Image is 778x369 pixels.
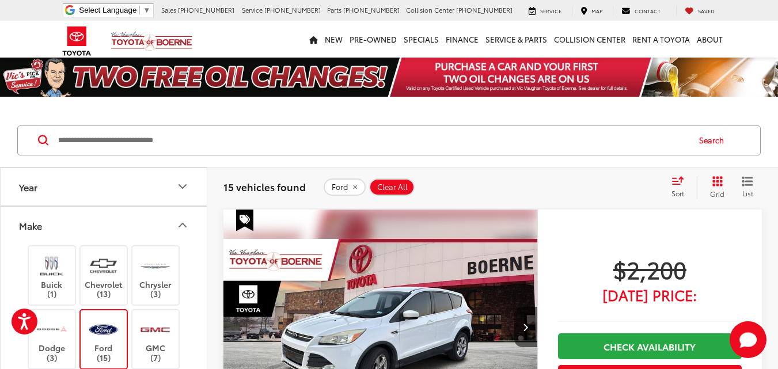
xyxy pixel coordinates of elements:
a: Rent a Toyota [629,21,693,58]
span: Contact [635,7,661,14]
a: Map [572,6,611,16]
span: [PHONE_NUMBER] [456,5,513,14]
button: Next image [514,307,537,347]
label: Ford (15) [81,316,127,363]
span: Sales [161,5,176,14]
a: New [321,21,346,58]
button: Clear All [369,178,415,196]
a: Service & Parts: Opens in a new tab [482,21,551,58]
svg: Start Chat [730,321,766,358]
a: Finance [442,21,482,58]
span: [PHONE_NUMBER] [178,5,234,14]
span: [PHONE_NUMBER] [343,5,400,14]
span: Service [540,7,561,14]
a: Check Availability [558,333,742,359]
span: Parts [327,5,341,14]
a: Collision Center [551,21,629,58]
a: About [693,21,726,58]
span: Special [236,210,253,231]
button: List View [733,176,762,199]
button: Toggle Chat Window [730,321,766,358]
button: YearYear [1,168,208,206]
img: Vic Vaughan Toyota of Boerne in Boerne, TX) [36,316,67,343]
label: Buick (1) [29,252,75,299]
a: Contact [613,6,669,16]
span: Map [591,7,602,14]
label: Chevrolet (13) [81,252,127,299]
img: Vic Vaughan Toyota of Boerne in Boerne, TX) [139,316,171,343]
label: GMC (7) [132,316,179,363]
span: Service [242,5,263,14]
div: Year [19,181,37,192]
button: remove Ford [324,178,366,196]
a: Service [520,6,570,16]
button: Grid View [697,176,733,199]
span: Select Language [79,6,136,14]
span: List [742,188,753,198]
div: Make [19,220,42,231]
span: Ford [332,182,348,192]
div: Year [176,180,189,193]
img: Vic Vaughan Toyota of Boerne in Boerne, TX) [88,252,119,279]
img: Vic Vaughan Toyota of Boerne [111,31,193,51]
img: Vic Vaughan Toyota of Boerne in Boerne, TX) [88,316,119,343]
div: Make [176,218,189,232]
a: Specials [400,21,442,58]
label: Dodge (3) [29,316,75,363]
a: My Saved Vehicles [676,6,723,16]
img: Vic Vaughan Toyota of Boerne in Boerne, TX) [139,252,171,279]
button: Select sort value [666,176,697,199]
span: Saved [698,7,715,14]
span: [PHONE_NUMBER] [264,5,321,14]
span: $2,200 [558,254,742,283]
span: Clear All [377,182,408,192]
img: Vic Vaughan Toyota of Boerne in Boerne, TX) [36,252,67,279]
span: 15 vehicles found [223,180,306,193]
span: [DATE] Price: [558,289,742,300]
label: Chrysler (3) [132,252,179,299]
a: Pre-Owned [346,21,400,58]
input: Search by Make, Model, or Keyword [57,127,688,154]
button: MakeMake [1,207,208,244]
a: Select Language​ [79,6,150,14]
span: Grid [710,189,724,199]
span: ▼ [143,6,150,14]
span: Collision Center [406,5,454,14]
img: Toyota [55,22,98,60]
span: Sort [671,188,684,198]
button: Search [688,126,741,155]
span: ​ [139,6,140,14]
a: Home [306,21,321,58]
